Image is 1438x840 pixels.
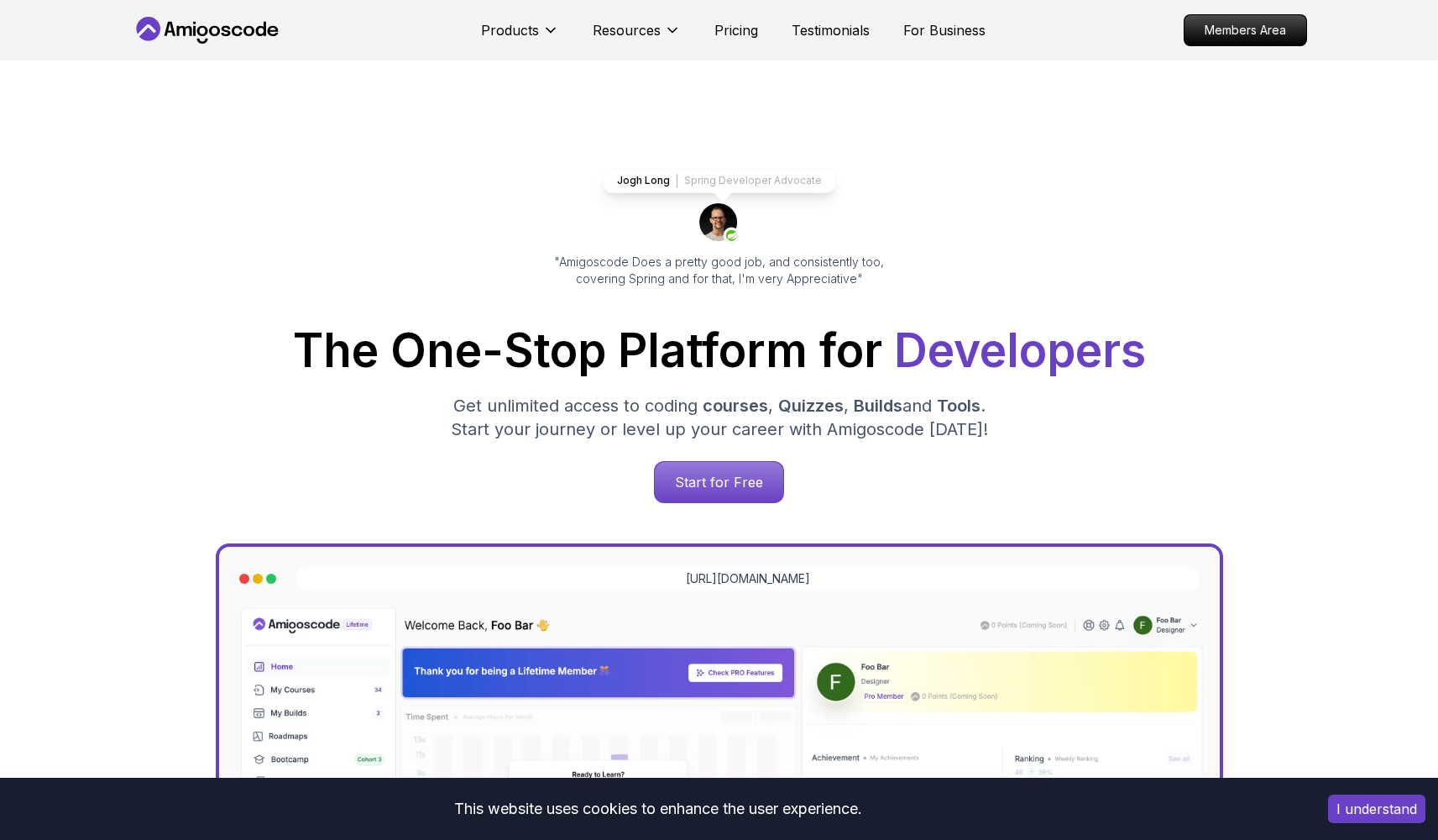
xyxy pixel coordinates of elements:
[13,790,1303,827] div: This website uses cookies to enhance the user experience.
[686,570,810,587] a: [URL][DOMAIN_NAME]
[145,328,1294,374] h1: The One-Stop Platform for
[703,396,768,416] span: courses
[714,20,758,40] a: Pricing
[481,20,539,40] p: Products
[903,20,986,40] a: For Business
[617,174,670,187] p: Jogh Long
[531,254,907,287] p: "Amigoscode Does a pretty good job, and consistently too, covering Spring and for that, I'm very ...
[1184,14,1307,46] a: Members Area
[778,396,844,416] span: Quizzes
[854,396,902,416] span: Builds
[437,394,1001,441] p: Get unlimited access to coding , , and . Start your journey or level up your career with Amigosco...
[481,20,559,54] button: Products
[937,396,980,416] span: Tools
[684,174,822,187] p: Spring Developer Advocate
[593,20,661,40] p: Resources
[654,461,784,503] a: Start for Free
[593,20,681,54] button: Resources
[894,323,1146,378] span: Developers
[1328,795,1425,823] button: Accept cookies
[1184,15,1306,45] p: Members Area
[655,462,783,502] p: Start for Free
[699,203,740,244] img: josh long
[792,20,870,40] a: Testimonials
